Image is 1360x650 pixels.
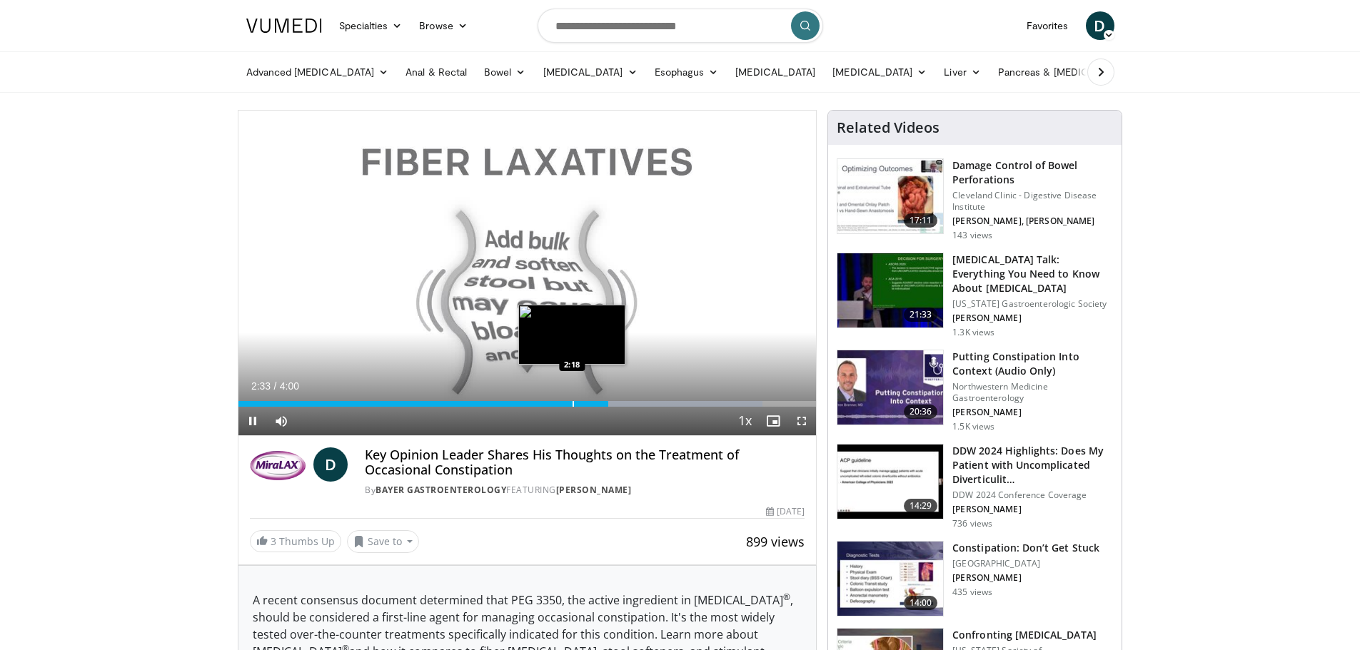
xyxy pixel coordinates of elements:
[250,447,308,482] img: Bayer Gastroenterology
[397,58,475,86] a: Anal & Rectal
[952,572,1099,584] p: [PERSON_NAME]
[238,401,817,407] div: Progress Bar
[1086,11,1114,40] a: D
[783,591,790,603] sup: ®
[952,489,1113,501] p: DDW 2024 Conference Coverage
[787,407,816,435] button: Fullscreen
[1018,11,1077,40] a: Favorites
[837,542,943,616] img: 23cb77f9-9d55-4bb9-bfd1-fb752e04a69d.150x105_q85_crop-smart_upscale.jpg
[538,9,823,43] input: Search topics, interventions
[952,313,1113,324] p: [PERSON_NAME]
[837,350,943,425] img: 76673eb5-1412-4785-9941-c5def0047dc6.150x105_q85_crop-smart_upscale.jpg
[837,445,943,519] img: 9423ed70-7289-4ae9-b7a2-8af083e1246a.150x105_q85_crop-smart_upscale.jpg
[824,58,935,86] a: [MEDICAL_DATA]
[837,159,943,233] img: 84ad4d88-1369-491d-9ea2-a1bba70c4e36.150x105_q85_crop-smart_upscale.jpg
[837,541,1113,616] a: 14:00 Constipation: Don’t Get Stuck [GEOGRAPHIC_DATA] [PERSON_NAME] 435 views
[331,11,411,40] a: Specialties
[952,230,992,241] p: 143 views
[267,407,296,435] button: Mute
[837,253,943,327] img: 28795195-c3a8-4b7e-83c2-413148f0f333.150x105_q85_crop-smart_upscale.jpg
[246,19,322,33] img: VuMedi Logo
[365,447,805,478] h4: Key Opinion Leader Shares His Thoughts on the Treatment of Occasional Constipation
[952,381,1113,404] p: Northwestern Medicine Gastroenterology
[904,499,938,513] span: 14:29
[837,119,940,136] h4: Related Videos
[904,213,938,228] span: 17:11
[410,11,476,40] a: Browse
[904,596,938,610] span: 14:00
[837,253,1113,338] a: 21:33 [MEDICAL_DATA] Talk: Everything You Need to Know About [MEDICAL_DATA] [US_STATE] Gastroente...
[250,530,341,552] a: 3 Thumbs Up
[952,421,994,432] p: 1.5K views
[365,484,805,497] div: By FEATURING
[274,380,277,392] span: /
[238,111,817,436] video-js: Video Player
[952,586,992,598] p: 435 views
[904,308,938,322] span: 21:33
[556,484,632,496] a: [PERSON_NAME]
[904,405,938,419] span: 20:36
[989,58,1157,86] a: Pancreas & [MEDICAL_DATA]
[952,558,1099,569] p: [GEOGRAPHIC_DATA]
[251,380,271,392] span: 2:33
[238,58,398,86] a: Advanced [MEDICAL_DATA]
[952,350,1113,378] h3: Putting Constipation Into Context (Audio Only)
[347,530,420,553] button: Save to
[952,518,992,529] p: 736 views
[646,58,727,86] a: Esophagus
[935,58,989,86] a: Liver
[518,305,625,365] img: image.jpeg
[759,407,787,435] button: Enable picture-in-picture mode
[376,484,506,496] a: Bayer Gastroenterology
[730,407,759,435] button: Playback Rate
[952,444,1113,487] h3: DDW 2024 Highlights: Does My Patient with Uncomplicated Diverticulit…
[280,380,299,392] span: 4:00
[952,253,1113,295] h3: [MEDICAL_DATA] Talk: Everything You Need to Know About [MEDICAL_DATA]
[727,58,824,86] a: [MEDICAL_DATA]
[766,505,805,518] div: [DATE]
[952,541,1099,555] h3: Constipation: Don’t Get Stuck
[313,447,348,482] a: D
[238,407,267,435] button: Pause
[952,327,994,338] p: 1.3K views
[952,215,1113,227] p: [PERSON_NAME], [PERSON_NAME]
[475,58,534,86] a: Bowel
[271,534,276,548] span: 3
[952,298,1113,310] p: [US_STATE] Gastroenterologic Society
[837,444,1113,529] a: 14:29 DDW 2024 Highlights: Does My Patient with Uncomplicated Diverticulit… DDW 2024 Conference C...
[952,407,1113,418] p: [PERSON_NAME]
[952,190,1113,213] p: Cleveland Clinic - Digestive Disease Institute
[535,58,646,86] a: [MEDICAL_DATA]
[952,628,1113,642] h3: Confronting [MEDICAL_DATA]
[746,533,805,550] span: 899 views
[837,158,1113,241] a: 17:11 Damage Control of Bowel Perforations Cleveland Clinic - Digestive Disease Institute [PERSON...
[952,504,1113,515] p: [PERSON_NAME]
[952,158,1113,187] h3: Damage Control of Bowel Perforations
[837,350,1113,432] a: 20:36 Putting Constipation Into Context (Audio Only) Northwestern Medicine Gastroenterology [PERS...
